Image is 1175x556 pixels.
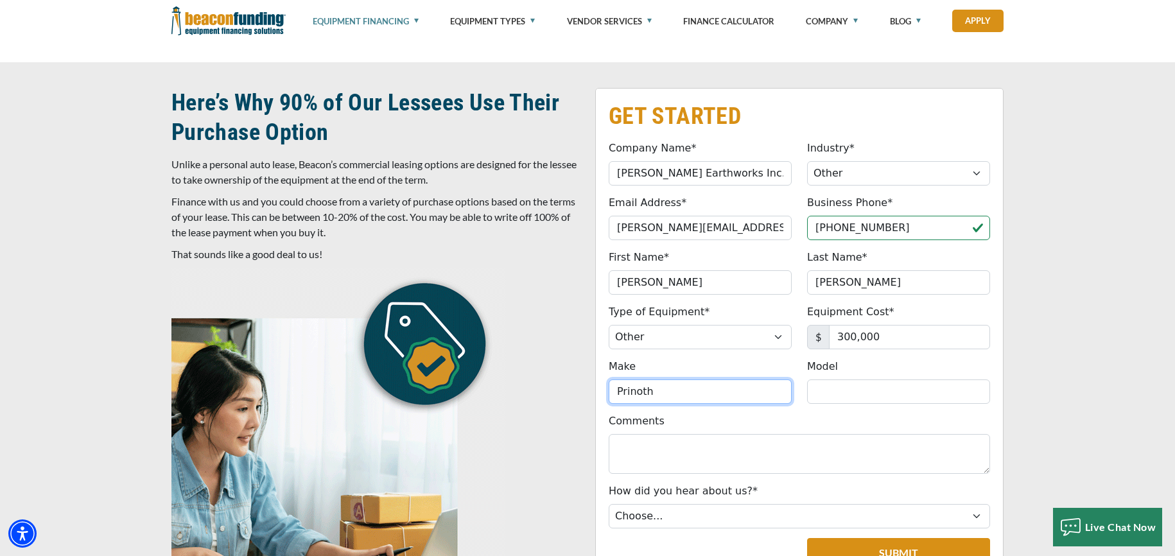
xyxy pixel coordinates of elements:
[807,195,892,211] label: Business Phone*
[609,270,792,295] input: John
[609,141,696,156] label: Company Name*
[807,325,830,349] span: $
[807,216,990,240] input: (555) 555-5555
[609,483,758,499] label: How did you hear about us?*
[807,359,838,374] label: Model
[807,270,990,295] input: Doe
[609,359,636,374] label: Make
[807,304,894,320] label: Equipment Cost*
[171,88,580,147] h2: Here’s Why 90% of Our Lessees Use Their Purchase Option
[171,194,580,240] p: Finance with us and you could choose from a variety of purchase options based on the terms of you...
[609,195,686,211] label: Email Address*
[609,250,669,265] label: First Name*
[829,325,990,349] input: 50,000
[609,161,792,186] input: Beacon Funding
[609,413,665,429] label: Comments
[609,216,792,240] input: jdoe@gmail.com
[807,141,855,156] label: Industry*
[171,247,580,262] p: That sounds like a good deal to us!
[609,101,990,131] h2: GET STARTED
[1053,508,1163,546] button: Live Chat Now
[8,519,37,548] div: Accessibility Menu
[609,304,709,320] label: Type of Equipment*
[807,250,867,265] label: Last Name*
[171,157,580,187] p: Unlike a personal auto lease, Beacon’s commercial leasing options are designed for the lessee to ...
[1085,521,1156,533] span: Live Chat Now
[952,10,1004,32] a: Apply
